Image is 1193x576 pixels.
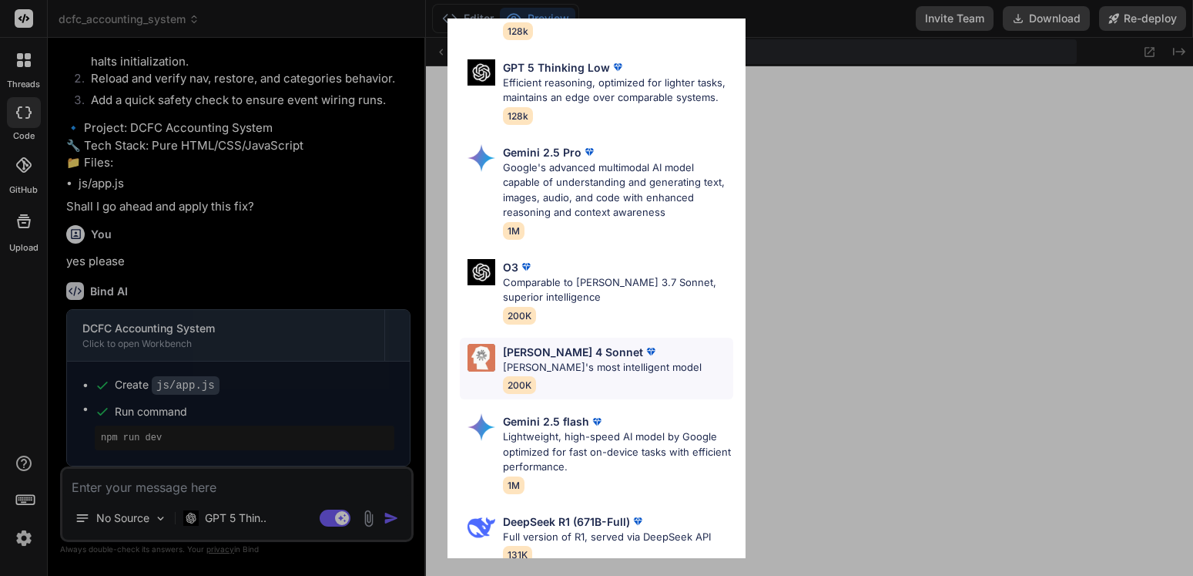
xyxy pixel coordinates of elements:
[503,144,581,160] p: Gemini 2.5 Pro
[503,477,524,494] span: 1M
[503,413,589,429] p: Gemini 2.5 flash
[630,514,645,529] img: premium
[467,144,495,172] img: Pick Models
[467,259,495,286] img: Pick Models
[503,429,733,475] p: Lightweight, high-speed AI model by Google optimized for fast on-device tasks with efficient perf...
[503,22,533,40] span: 128k
[503,275,733,305] p: Comparable to [PERSON_NAME] 3.7 Sonnet, superior intelligence
[503,307,536,325] span: 200K
[610,59,625,75] img: premium
[503,76,733,106] p: Efficient reasoning, optimized for lighter tasks, maintains an edge over comparable systems.
[581,144,597,160] img: premium
[503,530,711,545] p: Full version of R1, served via DeepSeek API
[467,344,495,372] img: Pick Models
[589,414,605,429] img: premium
[503,546,532,564] span: 131K
[467,514,495,541] img: Pick Models
[503,107,533,125] span: 128k
[503,59,610,76] p: GPT 5 Thinking Low
[503,344,643,360] p: [PERSON_NAME] 4 Sonnet
[467,413,495,441] img: Pick Models
[643,344,658,359] img: premium
[503,222,524,240] span: 1M
[503,360,702,376] p: [PERSON_NAME]'s most intelligent model
[518,259,534,275] img: premium
[503,160,733,221] p: Google's advanced multimodal AI model capable of understanding and generating text, images, audio...
[467,59,495,86] img: Pick Models
[503,259,518,275] p: O3
[503,514,630,530] p: DeepSeek R1 (671B-Full)
[503,376,536,394] span: 200K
